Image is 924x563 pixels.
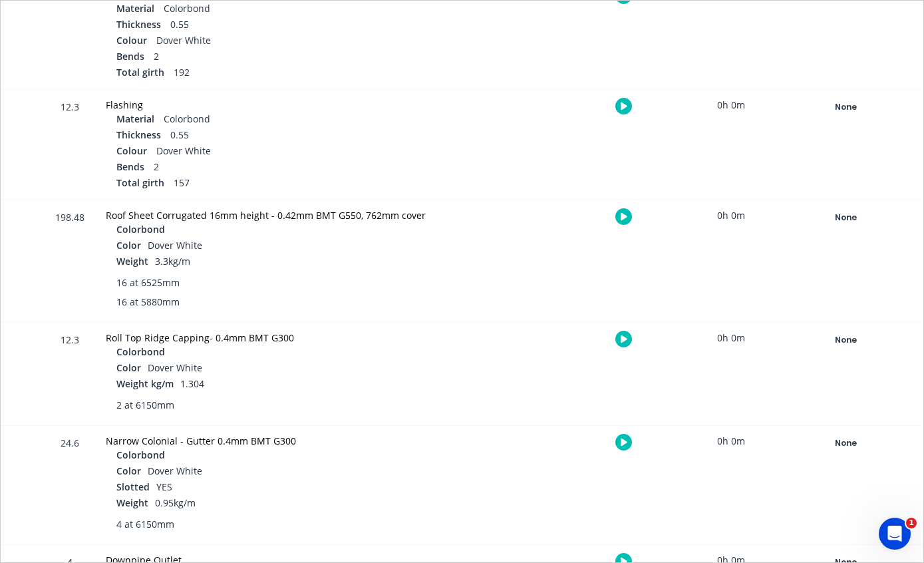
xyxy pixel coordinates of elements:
[155,496,196,509] span: 0.95kg/m
[106,98,450,112] div: Flashing
[116,496,148,510] span: Weight
[50,202,90,322] div: 198.48
[155,255,190,268] span: 3.3kg/m
[116,345,165,359] span: Colorbond
[106,434,450,448] div: Narrow Colonial - Gutter 0.4mm BMT G300
[50,325,90,425] div: 12.3
[798,331,893,349] div: None
[106,331,450,345] div: Roll Top Ridge Capping- 0.4mm BMT G300
[116,238,141,252] span: Color
[116,377,174,391] span: Weight kg/m
[116,65,450,81] div: 192
[116,65,164,79] span: Total girth
[116,222,165,236] span: Colorbond
[116,295,180,309] span: 16 at 5880mm
[116,448,165,462] span: Colorbond
[116,160,144,174] span: Bends
[116,480,150,494] span: Slotted
[116,464,141,478] span: Color
[116,1,450,17] div: Colorbond
[798,435,893,452] div: None
[106,208,450,222] div: Roof Sheet Corrugated 16mm height - 0.42mm BMT G550, 762mm cover
[116,128,161,142] span: Thickness
[797,331,894,349] button: None
[116,144,147,158] span: Colour
[116,144,450,160] div: Dover White
[797,98,894,116] button: None
[50,428,90,544] div: 24.6
[148,465,202,477] span: Dover White
[797,208,894,227] button: None
[116,112,450,128] div: Colorbond
[681,200,781,230] div: 0h 0m
[116,160,450,176] div: 2
[116,176,450,192] div: 157
[906,518,917,528] span: 1
[116,128,450,144] div: 0.55
[180,377,204,390] span: 1.304
[116,17,450,33] div: 0.55
[116,33,147,47] span: Colour
[797,434,894,453] button: None
[681,90,781,120] div: 0h 0m
[116,17,161,31] span: Thickness
[116,517,174,531] span: 4 at 6150mm
[116,276,180,289] span: 16 at 6525mm
[116,1,154,15] span: Material
[116,112,154,126] span: Material
[116,176,164,190] span: Total girth
[116,398,174,412] span: 2 at 6150mm
[681,426,781,456] div: 0h 0m
[148,239,202,252] span: Dover White
[116,49,450,65] div: 2
[116,254,148,268] span: Weight
[879,518,911,550] iframe: Intercom live chat
[116,49,144,63] span: Bends
[798,98,893,116] div: None
[681,323,781,353] div: 0h 0m
[798,209,893,226] div: None
[50,92,90,200] div: 12.3
[116,361,141,375] span: Color
[148,361,202,374] span: Dover White
[156,480,172,493] span: YES
[116,33,450,49] div: Dover White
